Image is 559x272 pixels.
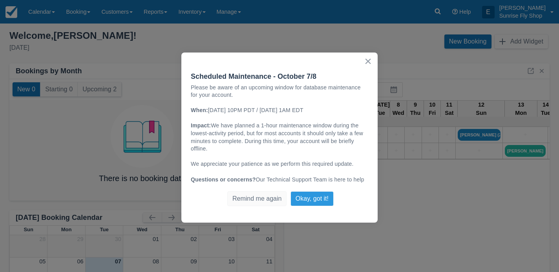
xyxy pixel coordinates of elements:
strong: Questions or concerns? [191,176,256,183]
p: We appreciate your patience as we perform this required update. [191,160,368,168]
button: Okay, got it! [290,191,334,206]
button: Remind me again [227,191,287,206]
span: We have planned a 1-hour maintenance window during the lowest-activity period, but for most accou... [191,122,365,152]
p: Please be aware of an upcoming window for database maintenance for your account. [191,84,368,99]
span: Our Technical Support Team is here to help [256,176,364,183]
span: [DATE] 10PM PDT / [DATE] 1AM EDT [208,107,303,113]
button: Close [364,55,372,67]
strong: When: [191,107,208,113]
strong: Impact: [191,122,211,129]
p: Scheduled Maintenance - October 7/8 [191,73,368,80]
